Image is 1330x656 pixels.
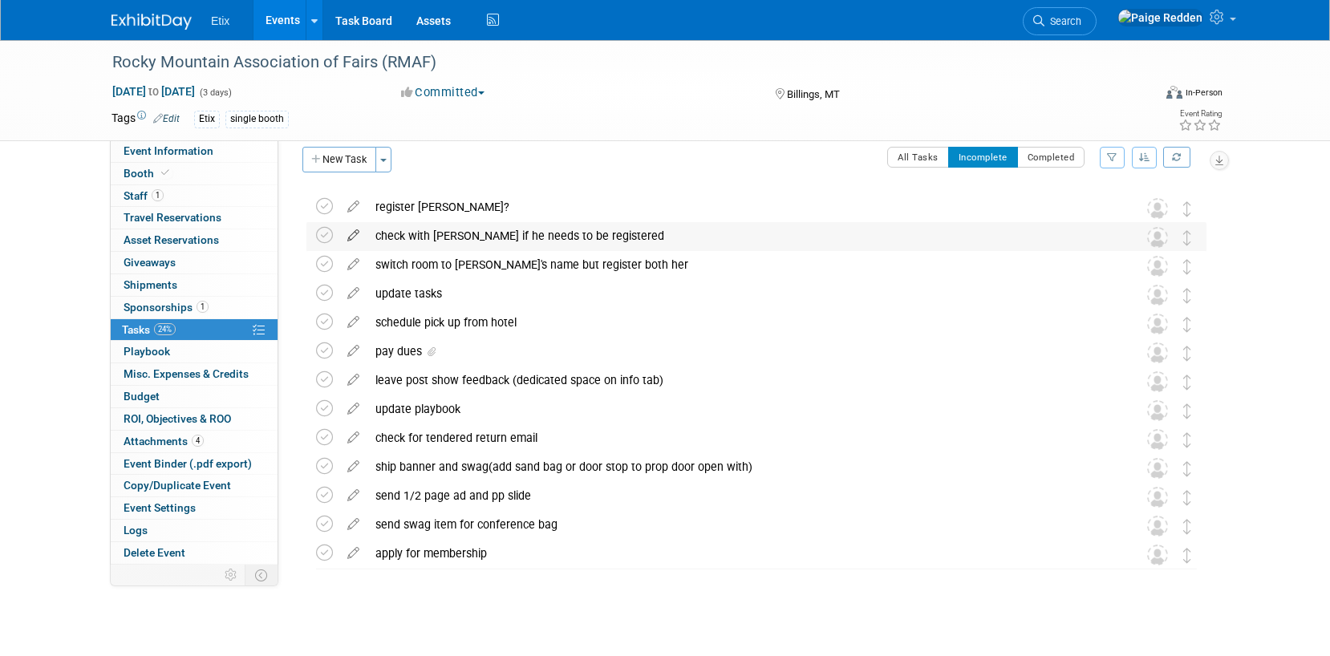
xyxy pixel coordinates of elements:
div: schedule pick up from hotel [367,309,1115,336]
div: register [PERSON_NAME]? [367,193,1115,221]
i: Move task [1183,375,1191,390]
a: edit [339,488,367,503]
a: Booth [111,163,278,184]
div: apply for membership [367,540,1115,567]
a: Edit [153,113,180,124]
div: In-Person [1185,87,1223,99]
a: edit [339,517,367,532]
span: Event Settings [124,501,196,514]
span: Sponsorships [124,301,209,314]
span: Shipments [124,278,177,291]
div: send 1/2 page ad and pp slide [367,482,1115,509]
a: Delete Event [111,542,278,564]
i: Move task [1183,461,1191,476]
i: Move task [1183,432,1191,447]
a: edit [339,373,367,387]
a: edit [339,286,367,301]
a: Copy/Duplicate Event [111,475,278,496]
a: Search [1023,7,1097,35]
span: Billings, MT [787,88,840,100]
i: Move task [1183,548,1191,563]
div: single booth [225,111,289,128]
div: Rocky Mountain Association of Fairs (RMAF) [107,48,1128,77]
img: Unassigned [1147,227,1168,248]
a: edit [339,402,367,416]
span: 1 [197,301,209,313]
a: Sponsorships1 [111,297,278,318]
img: Paige Redden [1117,9,1203,26]
a: Event Binder (.pdf export) [111,453,278,475]
a: Asset Reservations [111,229,278,251]
img: Unassigned [1147,198,1168,219]
td: Personalize Event Tab Strip [217,565,245,585]
span: Booth [124,167,172,180]
div: pay dues [367,338,1115,365]
button: Committed [395,84,491,101]
button: All Tasks [887,147,949,168]
div: update playbook [367,395,1115,423]
i: Move task [1183,346,1191,361]
span: 1 [152,189,164,201]
a: Shipments [111,274,278,296]
div: Event Format [1057,83,1223,107]
div: check for tendered return email [367,424,1115,452]
span: Misc. Expenses & Credits [124,367,249,380]
a: edit [339,200,367,214]
a: Playbook [111,341,278,362]
img: Unassigned [1147,487,1168,508]
div: update tasks [367,280,1115,307]
a: edit [339,315,367,330]
span: Asset Reservations [124,233,219,246]
span: Event Binder (.pdf export) [124,457,252,470]
i: Move task [1183,230,1191,245]
i: Move task [1183,288,1191,303]
a: Attachments4 [111,431,278,452]
div: switch room to [PERSON_NAME]'s name but register both her [367,251,1115,278]
span: Tasks [122,323,176,336]
a: Misc. Expenses & Credits [111,363,278,385]
div: Etix [194,111,220,128]
span: 4 [192,435,204,447]
span: Giveaways [124,256,176,269]
span: ROI, Objectives & ROO [124,412,231,425]
a: Travel Reservations [111,207,278,229]
a: edit [339,257,367,272]
i: Move task [1183,519,1191,534]
a: edit [339,546,367,561]
a: Giveaways [111,252,278,273]
span: Event Information [124,144,213,157]
img: Unassigned [1147,285,1168,306]
i: Booth reservation complete [161,168,169,177]
div: send swag item for conference bag [367,511,1115,538]
span: Logs [124,524,148,537]
a: edit [339,229,367,243]
a: edit [339,431,367,445]
span: Delete Event [124,546,185,559]
a: Event Settings [111,497,278,519]
a: edit [339,344,367,358]
span: Attachments [124,435,204,447]
button: New Task [302,147,376,172]
img: Unassigned [1147,400,1168,421]
a: edit [339,460,367,474]
div: leave post show feedback (dedicated space on info tab) [367,366,1115,394]
span: Copy/Duplicate Event [124,479,231,492]
div: check with [PERSON_NAME] if he needs to be registered [367,222,1115,249]
span: Travel Reservations [124,211,221,224]
span: (3 days) [198,87,232,98]
a: Event Information [111,140,278,162]
button: Completed [1017,147,1085,168]
i: Move task [1183,259,1191,274]
td: Toggle Event Tabs [245,565,278,585]
img: Unassigned [1147,429,1168,450]
div: Event Rating [1178,110,1222,118]
td: Tags [112,110,180,128]
a: Staff1 [111,185,278,207]
span: Playbook [124,345,170,358]
img: Unassigned [1147,256,1168,277]
div: ship banner and swag(add sand bag or door stop to prop door open with) [367,453,1115,480]
button: Incomplete [948,147,1018,168]
i: Move task [1183,490,1191,505]
span: Search [1044,15,1081,27]
a: Budget [111,386,278,407]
